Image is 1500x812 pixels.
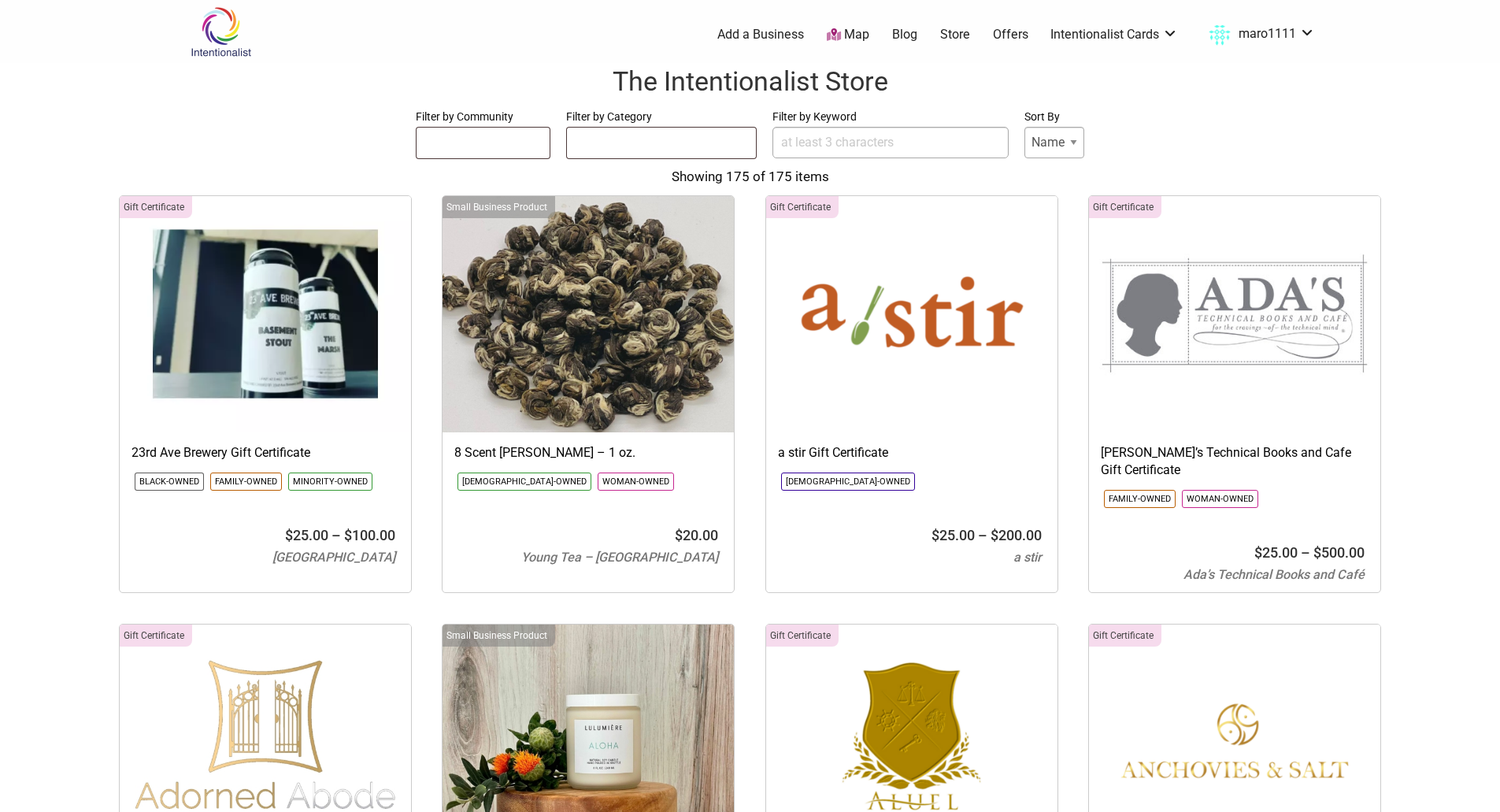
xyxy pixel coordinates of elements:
bdi: 25.00 [1254,544,1298,561]
div: Click to show only this category [766,625,839,647]
span: $ [931,527,939,543]
img: Intentionalist [183,6,258,57]
div: Click to show only this category [120,196,192,218]
a: Store [940,26,970,43]
img: Young Tea 8 Scent Jasmine Green Pearl [443,196,734,432]
label: Filter by Keyword [772,107,1009,127]
a: Offers [993,26,1028,43]
span: $ [991,527,998,543]
li: Click to show only this community [781,473,915,491]
a: Blog [892,26,917,43]
a: maro1111 [1201,20,1315,49]
bdi: 25.00 [931,527,975,543]
li: Click to show only this community [598,473,674,491]
bdi: 20.00 [675,527,718,543]
li: Click to show only this community [457,473,591,491]
bdi: 200.00 [991,527,1042,543]
div: Click to show only this category [443,625,555,647]
span: $ [1313,544,1321,561]
span: Young Tea – [GEOGRAPHIC_DATA] [521,550,718,565]
h3: a stir Gift Certificate [778,444,1046,462]
bdi: 25.00 [285,527,328,543]
span: – [1301,544,1310,561]
span: a stir [1013,550,1042,565]
li: Click to show only this community [1104,490,1176,508]
h3: 23rd Ave Brewery Gift Certificate [131,444,399,462]
h3: [PERSON_NAME]’s Technical Books and Cafe Gift Certificate [1101,444,1369,480]
li: Click to show only this community [1182,490,1258,508]
bdi: 500.00 [1313,544,1365,561]
label: Sort By [1024,107,1084,127]
li: Click to show only this community [288,473,372,491]
a: Intentionalist Cards [1050,26,1178,43]
span: Ada’s Technical Books and Café [1183,567,1365,582]
label: Filter by Category [566,107,757,127]
span: $ [344,527,352,543]
div: Click to show only this category [1089,196,1161,218]
span: [GEOGRAPHIC_DATA] [272,550,395,565]
label: Filter by Community [416,107,551,127]
h3: 8 Scent [PERSON_NAME] – 1 oz. [454,444,722,462]
div: Click to show only this category [766,196,839,218]
li: Click to show only this community [135,473,204,491]
bdi: 100.00 [344,527,395,543]
span: – [331,527,341,543]
input: at least 3 characters [772,127,1009,158]
li: Click to show only this community [210,473,282,491]
h1: The Intentionalist Store [16,63,1484,101]
span: $ [285,527,293,543]
div: Click to show only this category [443,196,555,218]
a: Add a Business [717,26,804,43]
img: Adas Technical Books and Cafe Logo [1089,196,1380,432]
div: Showing 175 of 175 items [16,167,1484,187]
a: Map [827,26,869,44]
span: $ [1254,544,1262,561]
div: Click to show only this category [1089,625,1161,647]
span: $ [675,527,683,543]
span: – [978,527,987,543]
div: Click to show only this category [120,625,192,647]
